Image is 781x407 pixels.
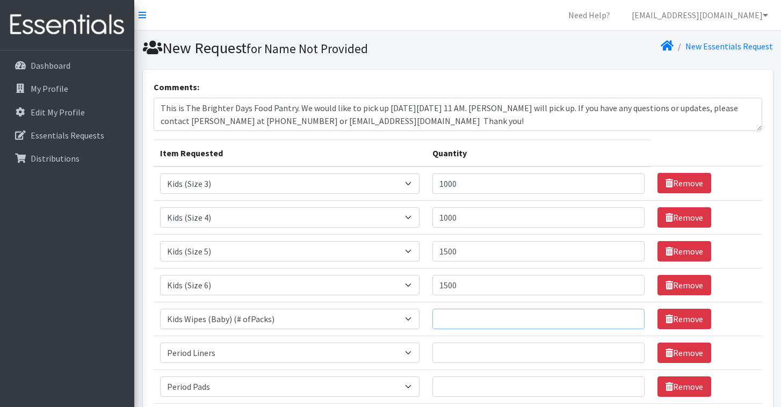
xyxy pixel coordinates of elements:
a: Need Help? [560,4,619,26]
img: HumanEssentials [4,7,130,43]
a: Dashboard [4,55,130,76]
p: Edit My Profile [31,107,85,118]
small: for Name Not Provided [247,41,368,56]
p: Essentials Requests [31,130,104,141]
label: Comments: [154,81,199,93]
p: Dashboard [31,60,70,71]
a: Remove [657,241,711,261]
a: Remove [657,207,711,228]
a: Essentials Requests [4,125,130,146]
a: Remove [657,376,711,397]
a: New Essentials Request [685,41,773,52]
a: Distributions [4,148,130,169]
a: Remove [657,343,711,363]
a: Remove [657,173,711,193]
h1: New Request [143,39,454,57]
a: Remove [657,309,711,329]
th: Quantity [426,140,651,166]
p: My Profile [31,83,68,94]
a: My Profile [4,78,130,99]
a: [EMAIL_ADDRESS][DOMAIN_NAME] [623,4,777,26]
a: Remove [657,275,711,295]
p: Distributions [31,153,79,164]
a: Edit My Profile [4,101,130,123]
th: Item Requested [154,140,426,166]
